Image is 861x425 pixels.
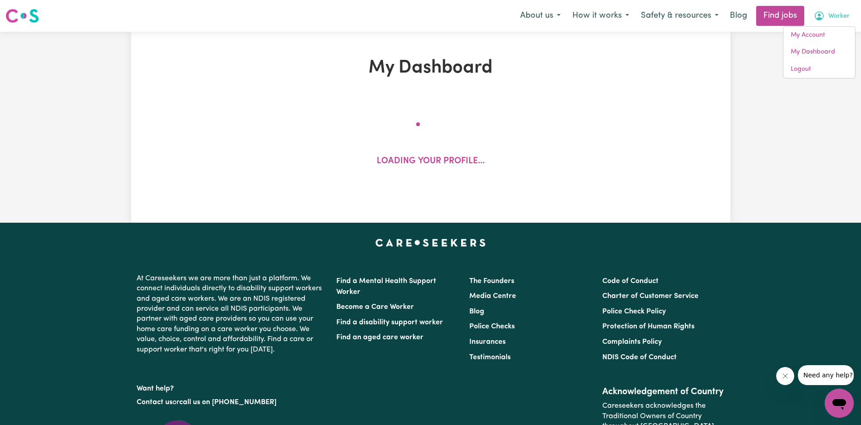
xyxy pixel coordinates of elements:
[375,239,486,246] a: Careseekers home page
[336,278,436,296] a: Find a Mental Health Support Worker
[783,61,855,78] a: Logout
[377,155,485,168] p: Loading your profile...
[798,365,854,385] iframe: Message from company
[469,354,511,361] a: Testimonials
[5,5,39,26] a: Careseekers logo
[5,8,39,24] img: Careseekers logo
[783,26,856,78] div: My Account
[825,389,854,418] iframe: Button to launch messaging window
[469,338,506,346] a: Insurances
[179,399,276,406] a: call us on [PHONE_NUMBER]
[635,6,724,25] button: Safety & resources
[724,6,753,26] a: Blog
[137,394,325,411] p: or
[566,6,635,25] button: How it works
[336,319,443,326] a: Find a disability support worker
[602,293,699,300] a: Charter of Customer Service
[602,386,724,397] h2: Acknowledgement of Country
[808,6,856,25] button: My Account
[602,354,677,361] a: NDIS Code of Conduct
[602,278,659,285] a: Code of Conduct
[137,399,172,406] a: Contact us
[602,323,694,330] a: Protection of Human Rights
[756,6,804,26] a: Find jobs
[469,323,515,330] a: Police Checks
[469,293,516,300] a: Media Centre
[783,44,855,61] a: My Dashboard
[469,308,484,315] a: Blog
[236,57,625,79] h1: My Dashboard
[783,27,855,44] a: My Account
[602,308,666,315] a: Police Check Policy
[602,338,662,346] a: Complaints Policy
[336,303,414,311] a: Become a Care Worker
[336,334,423,341] a: Find an aged care worker
[137,380,325,394] p: Want help?
[514,6,566,25] button: About us
[828,11,850,21] span: Worker
[469,278,514,285] a: The Founders
[137,270,325,358] p: At Careseekers we are more than just a platform. We connect individuals directly to disability su...
[776,367,794,385] iframe: Close message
